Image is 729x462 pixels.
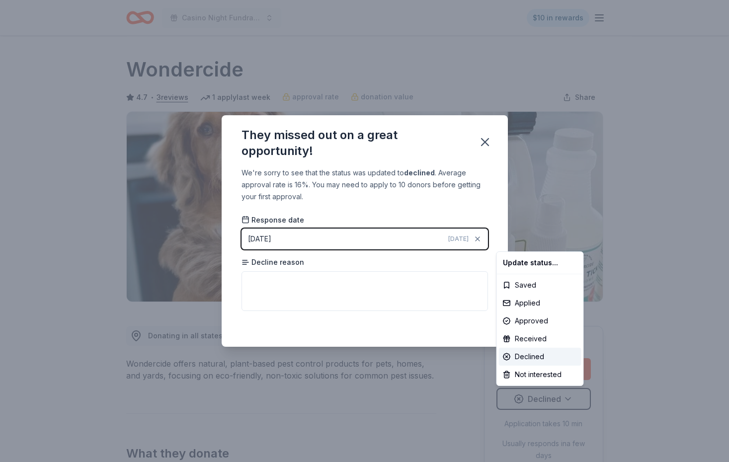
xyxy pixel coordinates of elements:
div: Approved [499,312,581,330]
div: Update status... [499,254,581,272]
div: Declined [499,348,581,366]
div: Applied [499,294,581,312]
div: Not interested [499,366,581,384]
div: Received [499,330,581,348]
span: Casino Night Fundraiser and Silent Auction [182,12,261,24]
div: Saved [499,276,581,294]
